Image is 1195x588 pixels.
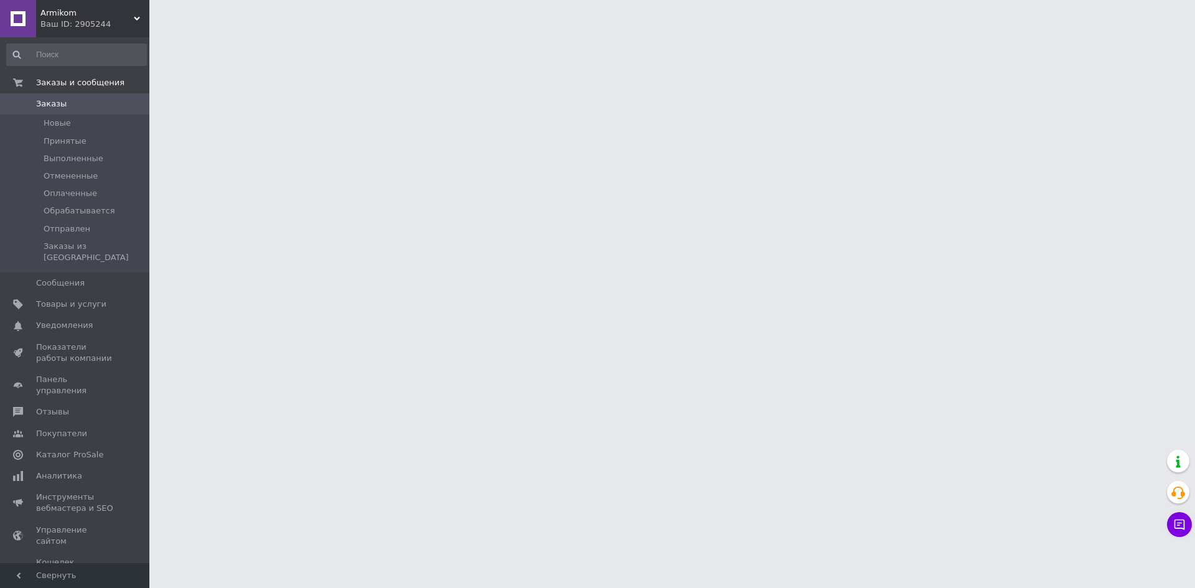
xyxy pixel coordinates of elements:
[36,77,124,88] span: Заказы и сообщения
[36,406,69,418] span: Отзывы
[36,374,115,396] span: Панель управления
[44,223,90,235] span: Отправлен
[6,44,147,66] input: Поиск
[36,525,115,547] span: Управление сайтом
[36,98,67,110] span: Заказы
[36,557,115,579] span: Кошелек компании
[36,278,85,289] span: Сообщения
[44,241,146,263] span: Заказы из [GEOGRAPHIC_DATA]
[36,428,87,439] span: Покупатели
[44,205,115,217] span: Обрабатывается
[44,118,71,129] span: Новые
[36,449,103,460] span: Каталог ProSale
[36,299,106,310] span: Товары и услуги
[40,19,149,30] div: Ваш ID: 2905244
[44,136,87,147] span: Принятые
[36,320,93,331] span: Уведомления
[36,470,82,482] span: Аналитика
[1167,512,1192,537] button: Чат с покупателем
[40,7,134,19] span: Armikom
[36,342,115,364] span: Показатели работы компании
[36,492,115,514] span: Инструменты вебмастера и SEO
[44,170,98,182] span: Отмененные
[44,188,97,199] span: Оплаченные
[44,153,103,164] span: Выполненные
